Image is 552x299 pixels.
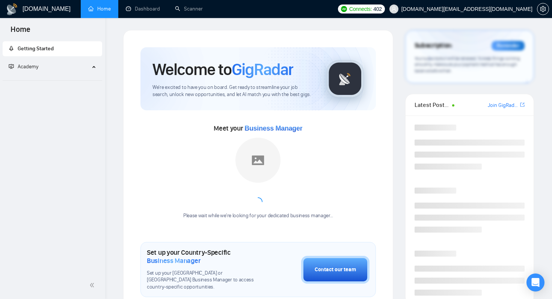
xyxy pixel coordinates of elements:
span: Business Manager [147,257,201,265]
span: Your subscription will be renewed. To keep things running smoothly, make sure your payment method... [415,56,520,74]
li: Academy Homepage [3,77,102,82]
span: setting [537,6,549,12]
h1: Set up your Country-Specific [147,248,264,265]
span: Getting Started [18,45,54,52]
a: Join GigRadar Slack Community [488,101,519,110]
span: user [391,6,397,12]
span: Academy [18,63,38,70]
span: Meet your [214,124,302,132]
span: Latest Posts from the GigRadar Community [415,100,450,110]
a: homeHome [88,6,111,12]
div: Open Intercom Messenger [526,273,544,291]
span: GigRadar [232,59,293,80]
span: Home [5,24,36,40]
div: Contact our team [315,266,356,274]
img: gigradar-logo.png [326,60,364,98]
span: double-left [89,281,97,289]
span: We're excited to have you on board. Get ready to streamline your job search, unlock new opportuni... [152,84,314,98]
span: loading [252,196,264,207]
span: 402 [373,5,382,13]
img: placeholder.png [235,138,281,183]
img: upwork-logo.png [341,6,347,12]
button: Contact our team [301,256,370,284]
span: Subscription [415,39,452,52]
a: setting [537,6,549,12]
img: logo [6,3,18,15]
a: searchScanner [175,6,203,12]
span: Academy [9,63,38,70]
a: dashboardDashboard [126,6,160,12]
a: export [520,101,525,108]
span: export [520,102,525,108]
button: setting [537,3,549,15]
span: fund-projection-screen [9,64,14,69]
span: rocket [9,46,14,51]
span: Connects: [349,5,372,13]
span: Set up your [GEOGRAPHIC_DATA] or [GEOGRAPHIC_DATA] Business Manager to access country-specific op... [147,270,264,291]
div: Please wait while we're looking for your dedicated business manager... [179,212,338,219]
span: Business Manager [244,125,302,132]
div: Reminder [492,41,525,51]
li: Getting Started [3,41,102,56]
h1: Welcome to [152,59,293,80]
